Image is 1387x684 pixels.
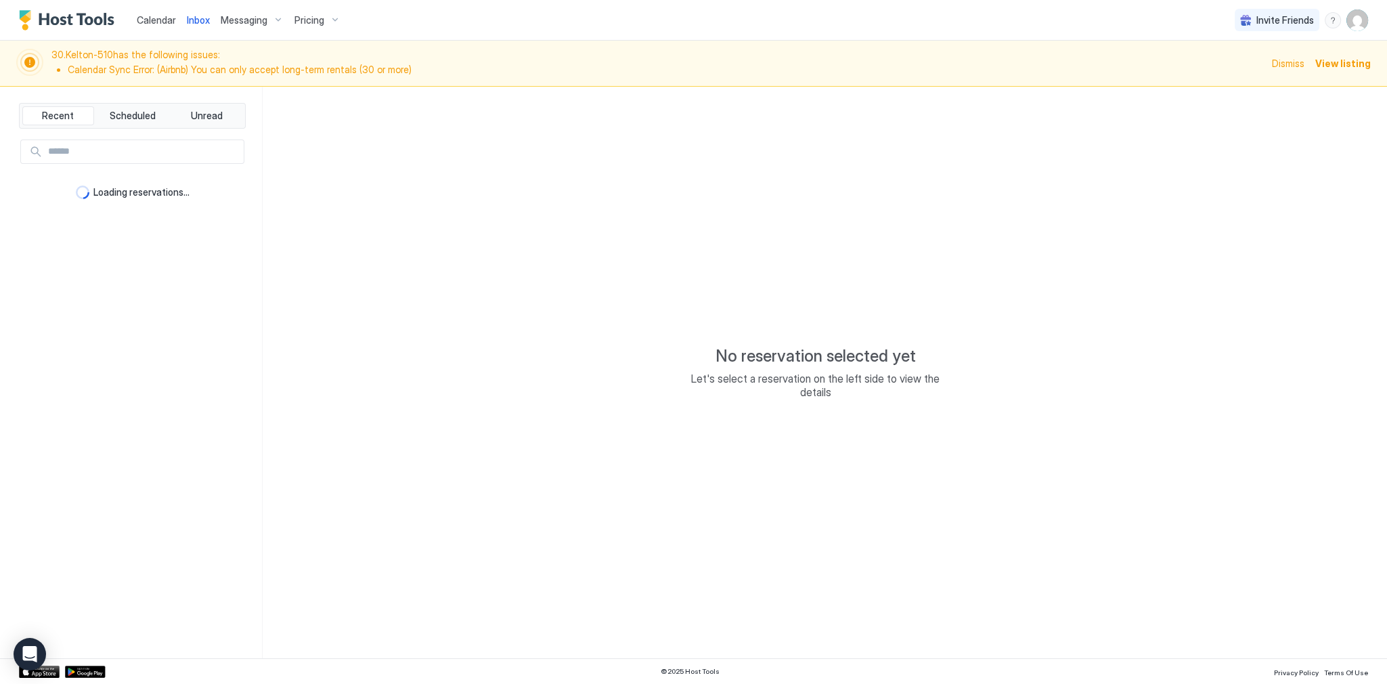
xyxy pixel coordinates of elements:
[1272,56,1304,70] div: Dismiss
[137,13,176,27] a: Calendar
[68,64,1264,76] li: Calendar Sync Error: (Airbnb) You can only accept long-term rentals (30 or more)
[294,14,324,26] span: Pricing
[19,666,60,678] a: App Store
[191,110,223,122] span: Unread
[1315,56,1371,70] div: View listing
[1346,9,1368,31] div: User profile
[1325,12,1341,28] div: menu
[19,103,246,129] div: tab-group
[1324,664,1368,679] a: Terms Of Use
[1274,664,1319,679] a: Privacy Policy
[22,106,94,125] button: Recent
[51,49,1264,78] span: 30.Kelton-510 has the following issues:
[715,346,916,366] span: No reservation selected yet
[171,106,242,125] button: Unread
[187,13,210,27] a: Inbox
[14,638,46,670] div: Open Intercom Messenger
[137,14,176,26] span: Calendar
[1274,668,1319,677] span: Privacy Policy
[42,110,74,122] span: Recent
[661,667,720,676] span: © 2025 Host Tools
[1256,14,1314,26] span: Invite Friends
[1324,668,1368,677] span: Terms Of Use
[19,10,120,30] a: Host Tools Logo
[110,110,156,122] span: Scheduled
[221,14,267,26] span: Messaging
[187,14,210,26] span: Inbox
[76,186,89,199] div: loading
[65,666,106,678] a: Google Play Store
[97,106,169,125] button: Scheduled
[680,372,951,399] span: Let's select a reservation on the left side to view the details
[93,186,190,198] span: Loading reservations...
[43,140,244,163] input: Input Field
